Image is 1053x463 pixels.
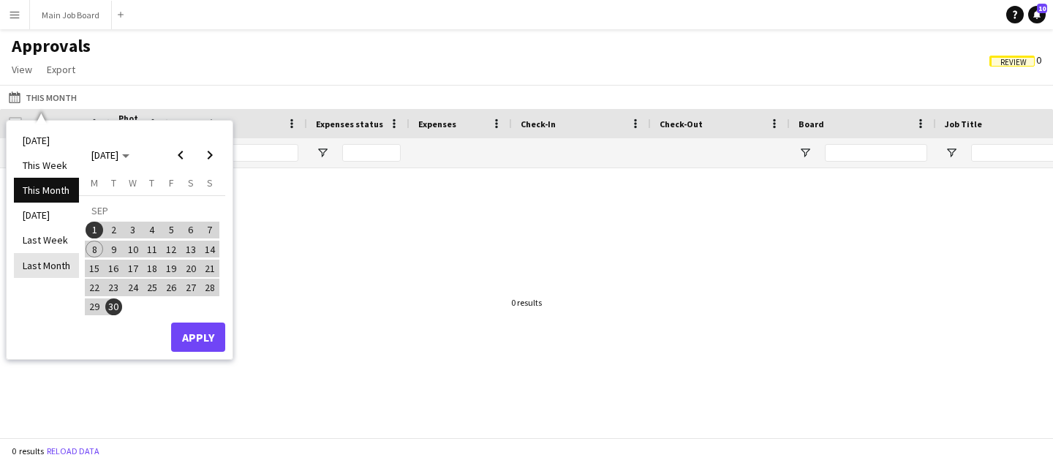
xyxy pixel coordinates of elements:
a: View [6,60,38,79]
span: 8 [86,241,103,258]
span: 7 [201,222,219,239]
button: 04-09-2025 [143,220,162,239]
span: W [129,176,137,189]
li: [DATE] [14,203,79,227]
span: 20 [182,260,200,277]
span: 1 [86,222,103,239]
span: Name [177,118,200,129]
span: 24 [124,279,142,296]
button: 01-09-2025 [85,220,104,239]
button: 11-09-2025 [143,240,162,259]
span: 25 [143,279,161,296]
span: 9 [105,241,123,258]
span: Date [31,118,51,129]
button: This Month [6,89,80,106]
button: Main Job Board [30,1,112,29]
span: 22 [86,279,103,296]
button: Previous month [166,140,195,170]
span: 15 [86,260,103,277]
li: [DATE] [14,128,79,153]
button: Choose month and year [86,142,135,168]
button: 07-09-2025 [200,220,219,239]
span: 19 [162,260,180,277]
li: This Month [14,178,79,203]
input: Name Filter Input [203,144,298,162]
button: 28-09-2025 [200,278,219,297]
span: 6 [182,222,200,239]
button: Open Filter Menu [799,146,812,159]
button: Open Filter Menu [316,146,329,159]
button: 03-09-2025 [124,220,143,239]
span: Check-In [521,118,556,129]
button: 09-09-2025 [104,240,123,259]
input: Expenses status Filter Input [342,144,401,162]
button: 26-09-2025 [162,278,181,297]
button: Reload data [44,443,102,459]
td: SEP [85,201,219,220]
button: 05-09-2025 [162,220,181,239]
span: 0 [989,53,1041,67]
span: 4 [143,222,161,239]
span: T [111,176,116,189]
button: 30-09-2025 [104,297,123,316]
button: 24-09-2025 [124,278,143,297]
span: 5 [162,222,180,239]
input: Column with Header Selection [9,117,22,130]
span: Export [47,63,75,76]
button: 16-09-2025 [104,259,123,278]
span: F [169,176,174,189]
span: 28 [201,279,219,296]
button: 06-09-2025 [181,220,200,239]
button: Apply [171,323,225,352]
li: Last Month [14,253,79,278]
span: 26 [162,279,180,296]
button: 23-09-2025 [104,278,123,297]
span: Job Title [945,118,982,129]
button: 19-09-2025 [162,259,181,278]
span: 27 [182,279,200,296]
button: 27-09-2025 [181,278,200,297]
button: Next month [195,140,224,170]
span: 14 [201,241,219,258]
span: Review [1000,58,1027,67]
button: 12-09-2025 [162,240,181,259]
button: 25-09-2025 [143,278,162,297]
span: [DATE] [91,148,118,162]
span: 18 [143,260,161,277]
span: Board [799,118,824,129]
span: 12 [162,241,180,258]
span: 2 [105,222,123,239]
button: 17-09-2025 [124,259,143,278]
li: This Week [14,153,79,178]
span: S [188,176,194,189]
span: M [91,176,98,189]
span: 11 [143,241,161,258]
button: Open Filter Menu [945,146,958,159]
a: 10 [1028,6,1046,23]
button: 15-09-2025 [85,259,104,278]
span: 3 [124,222,142,239]
li: Last Week [14,227,79,252]
button: 10-09-2025 [124,240,143,259]
span: Check-Out [660,118,703,129]
span: 13 [182,241,200,258]
span: Expenses status [316,118,383,129]
span: 30 [105,298,123,316]
span: 23 [105,279,123,296]
span: 10 [124,241,142,258]
span: 29 [86,298,103,316]
button: 22-09-2025 [85,278,104,297]
a: Export [41,60,81,79]
button: 21-09-2025 [200,259,219,278]
span: S [207,176,213,189]
span: 21 [201,260,219,277]
span: Expenses [418,118,456,129]
button: 14-09-2025 [200,240,219,259]
span: 17 [124,260,142,277]
span: 16 [105,260,123,277]
span: 10 [1037,4,1047,13]
button: 13-09-2025 [181,240,200,259]
div: 0 results [511,297,542,308]
button: 08-09-2025 [85,240,104,259]
span: Photo [118,113,142,135]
